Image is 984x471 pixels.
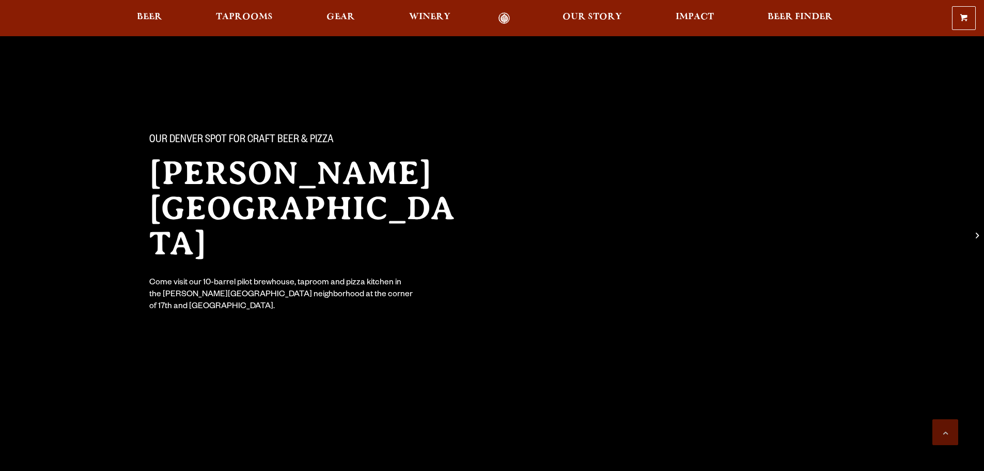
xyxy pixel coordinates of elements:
a: Impact [669,12,721,24]
a: Gear [320,12,362,24]
a: Winery [402,12,457,24]
a: Beer [130,12,169,24]
a: Odell Home [485,12,524,24]
a: Our Story [556,12,629,24]
span: Taprooms [216,13,273,21]
span: Beer [137,13,162,21]
span: Beer Finder [768,13,833,21]
a: Scroll to top [932,419,958,445]
a: Beer Finder [761,12,839,24]
span: Gear [326,13,355,21]
div: Come visit our 10-barrel pilot brewhouse, taproom and pizza kitchen in the [PERSON_NAME][GEOGRAPH... [149,278,414,313]
a: Taprooms [209,12,279,24]
span: Winery [409,13,450,21]
h2: [PERSON_NAME][GEOGRAPHIC_DATA] [149,156,472,261]
span: Our Story [563,13,622,21]
span: Our Denver spot for craft beer & pizza [149,134,334,147]
span: Impact [676,13,714,21]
